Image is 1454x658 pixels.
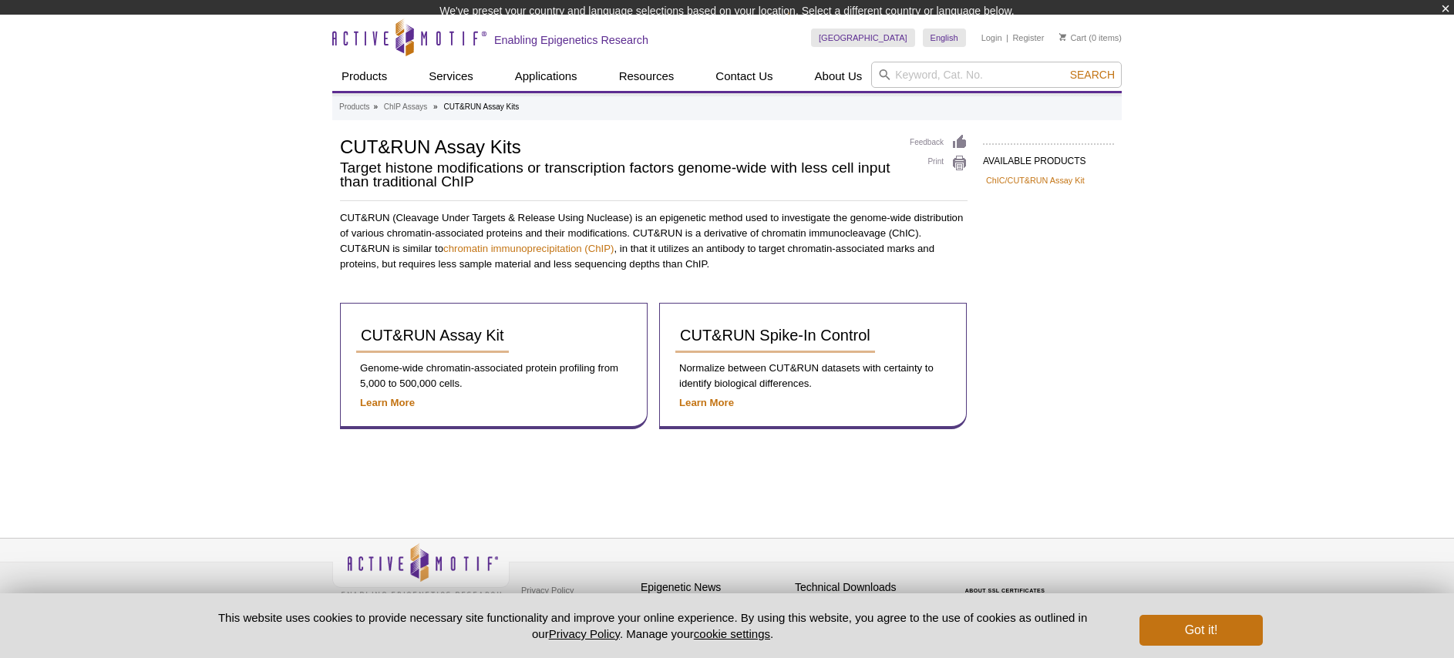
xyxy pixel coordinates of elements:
[1065,68,1119,82] button: Search
[983,143,1114,171] h2: AVAILABLE PRODUCTS
[373,102,378,111] li: »
[1059,29,1122,47] li: (0 items)
[340,210,968,272] p: CUT&RUN (Cleavage Under Targets & Release Using Nuclease) is an epigenetic method used to investi...
[679,397,734,408] a: Learn More
[1006,29,1008,47] li: |
[1139,615,1263,646] button: Got it!
[965,588,1045,593] a: ABOUT SSL CERTIFICATES
[494,33,648,47] h2: Enabling Epigenetics Research
[433,102,438,111] li: »
[360,397,415,408] a: Learn More
[675,319,875,353] a: CUT&RUN Spike-In Control
[1070,69,1115,81] span: Search
[981,32,1002,43] a: Login
[443,243,614,254] a: chromatin immunoprecipitation (ChIP)
[361,327,504,344] span: CUT&RUN Assay Kit
[332,539,510,601] img: Active Motif,
[443,102,519,111] li: CUT&RUN Assay Kits
[610,62,684,91] a: Resources
[811,29,915,47] a: [GEOGRAPHIC_DATA]
[788,12,829,48] img: Change Here
[517,579,577,602] a: Privacy Policy
[340,161,894,189] h2: Target histone modifications or transcription factors genome-wide with less cell input than tradi...
[680,327,870,344] span: CUT&RUN Spike-In Control
[1059,33,1066,41] img: Your Cart
[1059,32,1086,43] a: Cart
[549,627,620,640] a: Privacy Policy
[923,29,966,47] a: English
[419,62,483,91] a: Services
[506,62,587,91] a: Applications
[986,173,1085,187] a: ChIC/CUT&RUN Assay Kit
[191,609,1114,642] p: This website uses cookies to provide necessary site functionality and improve your online experie...
[806,62,872,91] a: About Us
[910,134,968,151] a: Feedback
[356,361,631,391] p: Genome-wide chromatin-associated protein profiling from 5,000 to 500,000 cells.
[339,100,369,114] a: Products
[340,134,894,157] h1: CUT&RUN Assay Kits
[1012,32,1044,43] a: Register
[949,566,1065,599] table: Click to Verify - This site chose Symantec SSL for secure e-commerce and confidential communicati...
[871,62,1122,88] input: Keyword, Cat. No.
[332,62,396,91] a: Products
[641,581,787,594] h4: Epigenetic News
[910,155,968,172] a: Print
[706,62,782,91] a: Contact Us
[795,581,941,594] h4: Technical Downloads
[675,361,951,391] p: Normalize between CUT&RUN datasets with certainty to identify biological differences.
[384,100,428,114] a: ChIP Assays
[694,627,770,640] button: cookie settings
[356,319,509,353] a: CUT&RUN Assay Kit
